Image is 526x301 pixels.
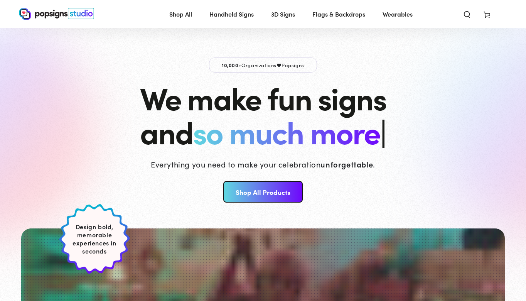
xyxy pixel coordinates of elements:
span: so much more [193,110,380,152]
a: Wearables [377,4,418,24]
h1: We make fun signs and [140,80,386,148]
a: Flags & Backdrops [307,4,371,24]
span: 10,000+ [222,61,241,68]
p: Organizations Popsigns [209,57,317,73]
span: 3D Signs [271,8,295,20]
a: Shop All [164,4,198,24]
a: Handheld Signs [204,4,260,24]
span: Flags & Backdrops [312,8,365,20]
strong: unforgettable [320,159,373,169]
span: Wearables [383,8,413,20]
span: Handheld Signs [209,8,254,20]
summary: Search our site [457,5,477,22]
p: Everything you need to make your celebration . [151,159,375,169]
a: 3D Signs [265,4,301,24]
span: Shop All [169,8,192,20]
span: | [380,109,386,153]
a: Shop All Products [223,181,302,203]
